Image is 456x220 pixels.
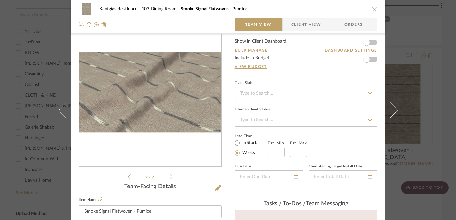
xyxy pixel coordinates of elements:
button: Bulk Manage [235,47,268,53]
span: 103 Dining Room [142,7,181,11]
button: close [372,6,377,12]
input: Enter Install Date [309,170,377,183]
div: team Messaging [235,200,377,207]
div: 1 [79,27,221,167]
span: Smoke Signal Flatwoven - Pumice [181,7,247,11]
div: Internal Client Status [235,108,270,111]
label: Weeks [241,150,255,156]
span: 7 [152,175,155,179]
input: Enter Item Name [79,205,222,218]
label: Item Name [79,197,102,203]
span: Client View [291,18,321,31]
span: 2 [145,175,149,179]
div: Team Status [235,81,255,85]
button: Dashboard Settings [324,47,377,53]
img: Remove from project [101,22,107,27]
label: In Stock [241,140,257,146]
span: Orders [337,18,370,31]
label: Due Date [235,165,251,168]
label: Est. Min [268,141,284,145]
a: View Budget [235,64,377,69]
input: Enter Due Date [235,170,303,183]
input: Type to Search… [235,114,377,127]
img: baeceef9-f13c-4766-b6ac-3864bf5633f3_48x40.jpg [79,3,94,15]
span: / [149,175,152,179]
label: Lead Time [235,133,268,139]
span: Team View [245,18,272,31]
label: Est. Max [290,141,307,145]
div: Team-Facing Details [79,183,222,190]
span: Tasks / To-Dos / [264,201,306,206]
img: 24fac232-df20-40fb-a399-c7c71191169c_436x436.jpg [79,52,221,141]
input: Type to Search… [235,87,377,100]
label: Client-Facing Target Install Date [309,165,362,168]
mat-radio-group: Select item type [235,139,268,157]
span: Kantgias Residence [99,7,142,11]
